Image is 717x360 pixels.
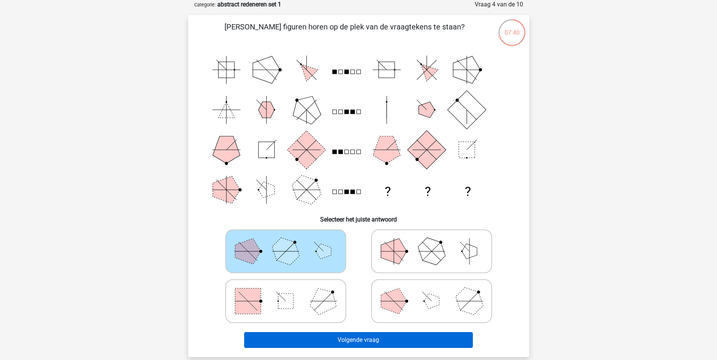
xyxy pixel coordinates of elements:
[384,184,390,199] text: ?
[424,184,431,199] text: ?
[465,184,471,199] text: ?
[200,21,489,44] p: [PERSON_NAME] figuren horen op de plek van de vraagtekens te staan?
[200,210,517,223] h6: Selecteer het juiste antwoord
[244,332,473,348] button: Volgende vraag
[194,2,216,8] small: Categorie:
[498,18,526,37] div: 07:40
[217,1,281,8] strong: abstract redeneren set 1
